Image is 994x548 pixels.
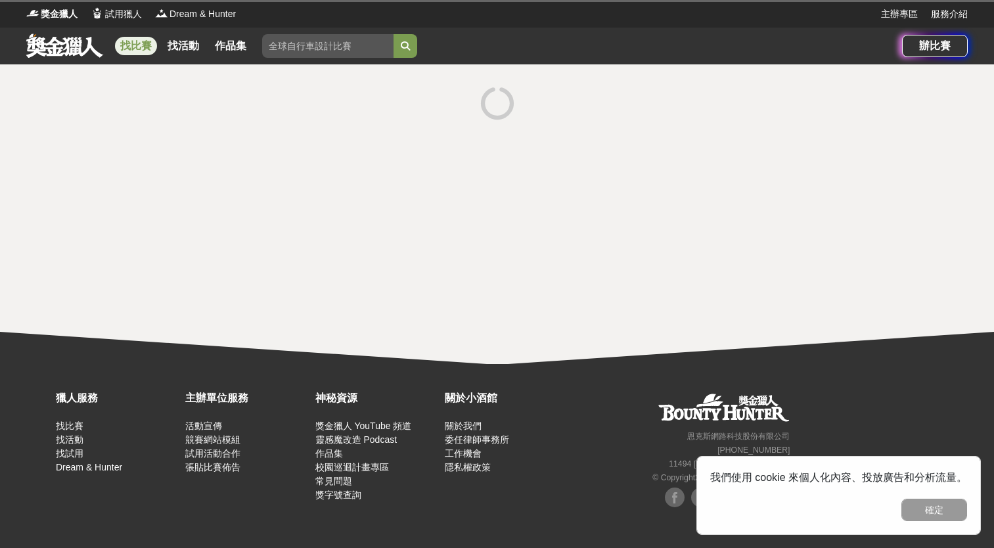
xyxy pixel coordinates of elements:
[665,488,685,507] img: Facebook
[445,390,568,406] div: 關於小酒館
[931,7,968,21] a: 服務介紹
[185,434,240,445] a: 競賽網站模組
[445,421,482,431] a: 關於我們
[262,34,394,58] input: 全球自行車設計比賽
[91,7,104,20] img: Logo
[315,421,412,431] a: 獎金獵人 YouTube 頻道
[56,390,179,406] div: 獵人服務
[185,421,222,431] a: 活動宣傳
[155,7,168,20] img: Logo
[105,7,142,21] span: 試用獵人
[315,476,352,486] a: 常見問題
[41,7,78,21] span: 獎金獵人
[315,390,438,406] div: 神秘資源
[687,432,790,441] small: 恩克斯網路科技股份有限公司
[162,37,204,55] a: 找活動
[56,448,83,459] a: 找試用
[445,434,509,445] a: 委任律師事務所
[691,488,711,507] img: Facebook
[56,434,83,445] a: 找活動
[902,35,968,57] a: 辦比賽
[881,7,918,21] a: 主辦專區
[669,459,790,468] small: 11494 [STREET_ADDRESS] 3 樓
[315,462,389,472] a: 校園巡迴計畫專區
[115,37,157,55] a: 找比賽
[717,445,790,455] small: [PHONE_NUMBER]
[91,7,142,21] a: Logo試用獵人
[56,462,122,472] a: Dream & Hunter
[901,499,967,521] button: 確定
[185,390,308,406] div: 主辦單位服務
[26,7,78,21] a: Logo獎金獵人
[315,490,361,500] a: 獎字號查詢
[169,7,236,21] span: Dream & Hunter
[710,472,967,483] span: 我們使用 cookie 來個人化內容、投放廣告和分析流量。
[185,448,240,459] a: 試用活動合作
[315,448,343,459] a: 作品集
[445,462,491,472] a: 隱私權政策
[210,37,252,55] a: 作品集
[445,448,482,459] a: 工作機會
[652,473,790,482] small: © Copyright 2025 . All Rights Reserved.
[315,434,397,445] a: 靈感魔改造 Podcast
[26,7,39,20] img: Logo
[56,421,83,431] a: 找比賽
[185,462,240,472] a: 張貼比賽佈告
[155,7,236,21] a: LogoDream & Hunter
